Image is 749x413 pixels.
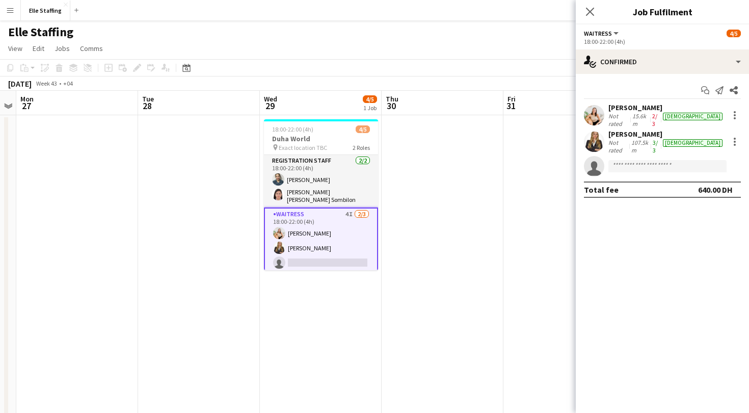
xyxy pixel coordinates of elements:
span: 28 [141,100,154,112]
span: Comms [80,44,103,53]
span: View [8,44,22,53]
h3: Job Fulfilment [576,5,749,18]
div: 107.5km [629,139,650,154]
a: Comms [76,42,107,55]
app-skills-label: 3/3 [653,139,658,154]
div: Not rated [608,112,630,127]
div: Total fee [584,185,619,195]
div: [DATE] [8,79,32,89]
span: Thu [386,94,398,104]
app-card-role: Waitress4I2/318:00-22:00 (4h)[PERSON_NAME][PERSON_NAME] [264,208,378,274]
app-skills-label: 2/3 [652,112,657,127]
span: 4/5 [363,95,377,103]
div: 1 Job [363,104,377,112]
span: Fri [507,94,516,104]
div: Confirmed [576,49,749,74]
span: Week 43 [34,80,59,87]
div: [DEMOGRAPHIC_DATA] [663,139,723,147]
app-card-role: Registration Staff2/218:00-22:00 (4h)[PERSON_NAME][PERSON_NAME] [PERSON_NAME] Sombilon [264,155,378,208]
span: 4/5 [356,125,370,133]
div: +04 [63,80,73,87]
span: Wed [264,94,277,104]
span: Tue [142,94,154,104]
a: View [4,42,26,55]
span: Mon [20,94,34,104]
app-job-card: 18:00-22:00 (4h)4/5Duha World Exact location TBC2 RolesRegistration Staff2/218:00-22:00 (4h)[PERS... [264,119,378,270]
span: Jobs [55,44,70,53]
button: Elle Staffing [21,1,70,20]
span: 31 [506,100,516,112]
div: [PERSON_NAME] [608,130,725,139]
span: Exact location TBC [279,144,327,151]
div: Not rated [608,139,629,154]
span: Edit [33,44,44,53]
a: Jobs [50,42,74,55]
span: 2 Roles [353,144,370,151]
span: 4/5 [727,30,741,37]
a: Edit [29,42,48,55]
div: [DEMOGRAPHIC_DATA] [663,113,723,120]
span: 30 [384,100,398,112]
span: 27 [19,100,34,112]
h3: Duha World [264,134,378,143]
div: 15.6km [630,112,650,127]
div: [PERSON_NAME] [608,103,725,112]
h1: Elle Staffing [8,24,73,40]
span: Waitress [584,30,612,37]
span: 18:00-22:00 (4h) [272,125,313,133]
button: Waitress [584,30,620,37]
div: 640.00 DH [698,185,733,195]
div: 18:00-22:00 (4h) [584,38,741,45]
span: 29 [262,100,277,112]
